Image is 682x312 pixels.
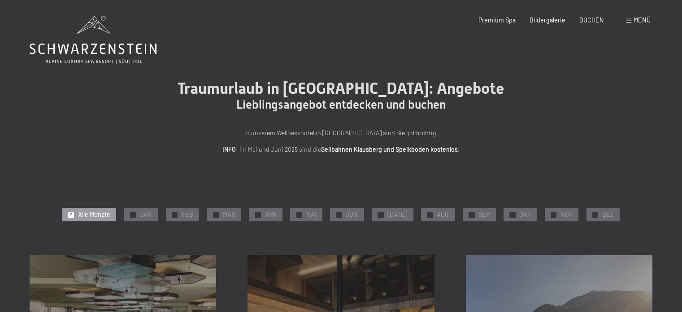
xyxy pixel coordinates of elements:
[321,145,458,153] strong: Seilbahnen Klausberg und Speikboden kostenlos
[256,212,260,217] span: ✓
[131,212,135,217] span: ✓
[428,212,432,217] span: ✓
[511,212,514,217] span: ✓
[478,16,516,24] a: Premium Spa
[387,210,407,219] span: [DATE]
[69,212,73,217] span: ✓
[594,212,597,217] span: ✓
[530,16,565,24] a: Bildergalerie
[222,145,236,153] strong: INFO
[214,212,217,217] span: ✓
[297,212,301,217] span: ✓
[470,212,473,217] span: ✓
[346,210,358,219] span: JUN
[144,128,539,138] p: In unserem Wellnesshotel in [GEOGRAPHIC_DATA] sind Sie goldrichtig.
[306,210,317,219] span: MAI
[478,210,490,219] span: SEP
[634,16,651,24] span: Menü
[579,16,604,24] a: BUCHEN
[173,212,176,217] span: ✓
[519,210,531,219] span: OKT
[178,79,504,97] span: Traumurlaub in [GEOGRAPHIC_DATA]: Angebote
[140,210,152,219] span: JAN
[560,210,573,219] span: NOV
[552,212,556,217] span: ✓
[223,210,235,219] span: MAR
[236,98,446,111] span: Lieblingsangebot entdecken und buchen
[144,145,539,155] p: : Im Mai und Juni 2025 sind die .
[78,210,110,219] span: Alle Monate
[182,210,193,219] span: FEB
[265,210,277,219] span: APR
[437,210,449,219] span: AUG
[337,212,341,217] span: ✓
[602,210,614,219] span: DEZ
[379,212,382,217] span: ✓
